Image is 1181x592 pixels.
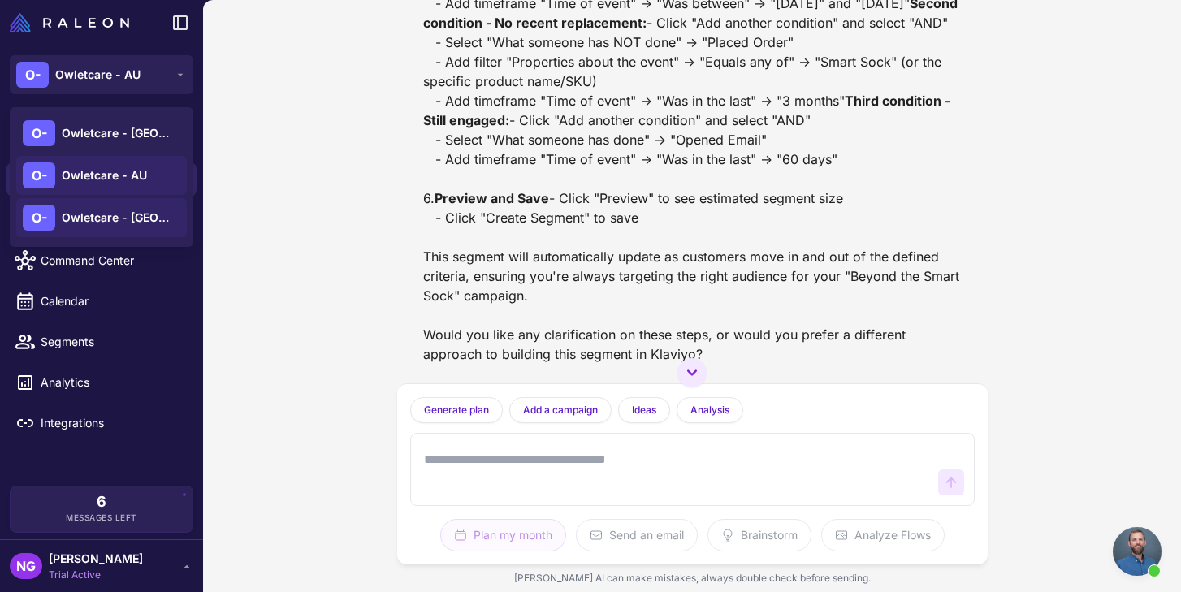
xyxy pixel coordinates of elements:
[41,292,184,310] span: Calendar
[6,203,197,237] a: Knowledge
[1113,527,1162,576] a: Open chat
[6,284,197,318] a: Calendar
[55,66,141,84] span: Owletcare - AU
[41,333,184,351] span: Segments
[10,13,129,32] img: Raleon Logo
[62,209,175,227] span: Owletcare - [GEOGRAPHIC_DATA]
[41,252,184,270] span: Command Center
[707,519,811,551] button: Brainstorm
[435,190,549,206] strong: Preview and Save
[6,325,197,359] a: Segments
[23,162,55,188] div: O-
[41,414,184,432] span: Integrations
[509,397,612,423] button: Add a campaign
[440,519,566,551] button: Plan my month
[397,564,988,592] div: [PERSON_NAME] AI can make mistakes, always double check before sending.
[618,397,670,423] button: Ideas
[424,403,489,417] span: Generate plan
[576,519,698,551] button: Send an email
[690,403,729,417] span: Analysis
[632,403,656,417] span: Ideas
[6,365,197,400] a: Analytics
[10,553,42,579] div: NG
[23,205,55,231] div: O-
[410,397,503,423] button: Generate plan
[41,374,184,391] span: Analytics
[16,62,49,88] div: O-
[821,519,945,551] button: Analyze Flows
[6,406,197,440] a: Integrations
[10,55,193,94] button: O-Owletcare - AU
[62,124,175,142] span: Owletcare - [GEOGRAPHIC_DATA]
[49,550,143,568] span: [PERSON_NAME]
[66,512,137,524] span: Messages Left
[523,403,598,417] span: Add a campaign
[23,120,55,146] div: O-
[677,397,743,423] button: Analysis
[49,568,143,582] span: Trial Active
[62,166,147,184] span: Owletcare - AU
[6,162,197,197] a: Chats
[6,244,197,278] a: Command Center
[97,495,106,509] span: 6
